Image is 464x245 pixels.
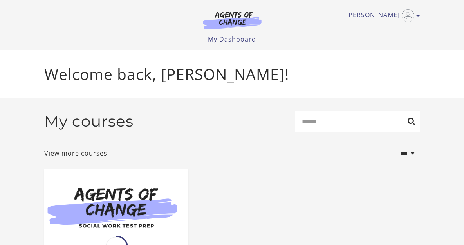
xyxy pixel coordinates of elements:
[195,11,270,29] img: Agents of Change Logo
[44,63,420,86] p: Welcome back, [PERSON_NAME]!
[44,149,107,158] a: View more courses
[44,112,134,131] h2: My courses
[208,35,256,44] a: My Dashboard
[346,9,416,22] a: Toggle menu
